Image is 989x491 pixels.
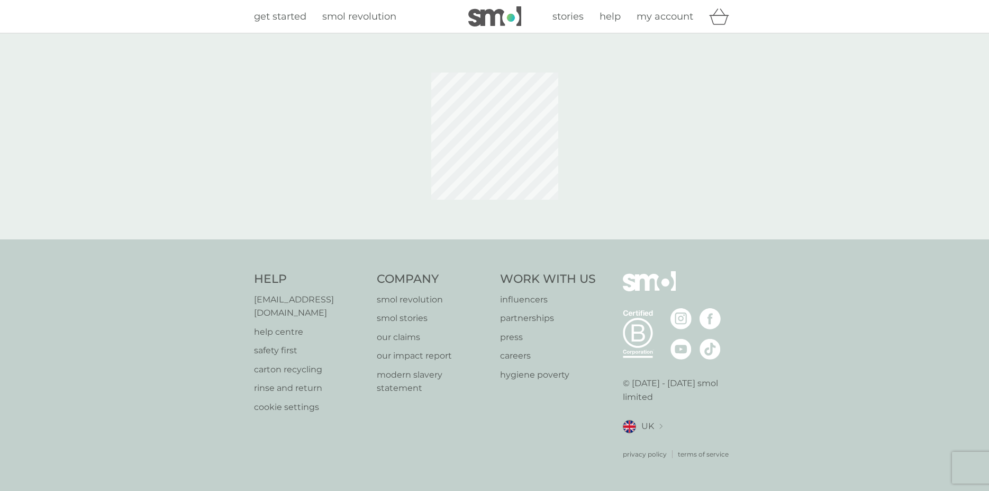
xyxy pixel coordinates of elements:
div: basket [709,6,736,27]
a: terms of service [678,449,729,459]
h4: Work With Us [500,271,596,288]
a: influencers [500,293,596,307]
span: stories [552,11,584,22]
a: hygiene poverty [500,368,596,382]
img: smol [623,271,676,307]
a: partnerships [500,311,596,325]
a: privacy policy [623,449,667,459]
a: smol revolution [322,9,396,24]
a: help [600,9,621,24]
img: visit the smol Tiktok page [700,338,721,360]
img: smol [468,6,521,26]
a: modern slavery statement [377,368,489,395]
a: rinse and return [254,381,367,395]
span: help [600,11,621,22]
a: help centre [254,325,367,339]
img: visit the smol Instagram page [670,308,692,329]
a: press [500,331,596,344]
img: visit the smol Youtube page [670,338,692,360]
a: cookie settings [254,400,367,414]
h4: Company [377,271,489,288]
span: get started [254,11,306,22]
span: UK [641,419,654,433]
a: carton recycling [254,363,367,377]
img: select a new location [659,424,663,430]
a: [EMAIL_ADDRESS][DOMAIN_NAME] [254,293,367,320]
p: © [DATE] - [DATE] smol limited [623,377,736,404]
span: my account [637,11,693,22]
a: our claims [377,331,489,344]
img: UK flag [623,420,636,433]
a: careers [500,349,596,363]
a: smol revolution [377,293,489,307]
a: get started [254,9,306,24]
h4: Help [254,271,367,288]
a: stories [552,9,584,24]
a: my account [637,9,693,24]
img: visit the smol Facebook page [700,308,721,329]
a: our impact report [377,349,489,363]
a: safety first [254,344,367,358]
a: smol stories [377,311,489,325]
span: smol revolution [322,11,396,22]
